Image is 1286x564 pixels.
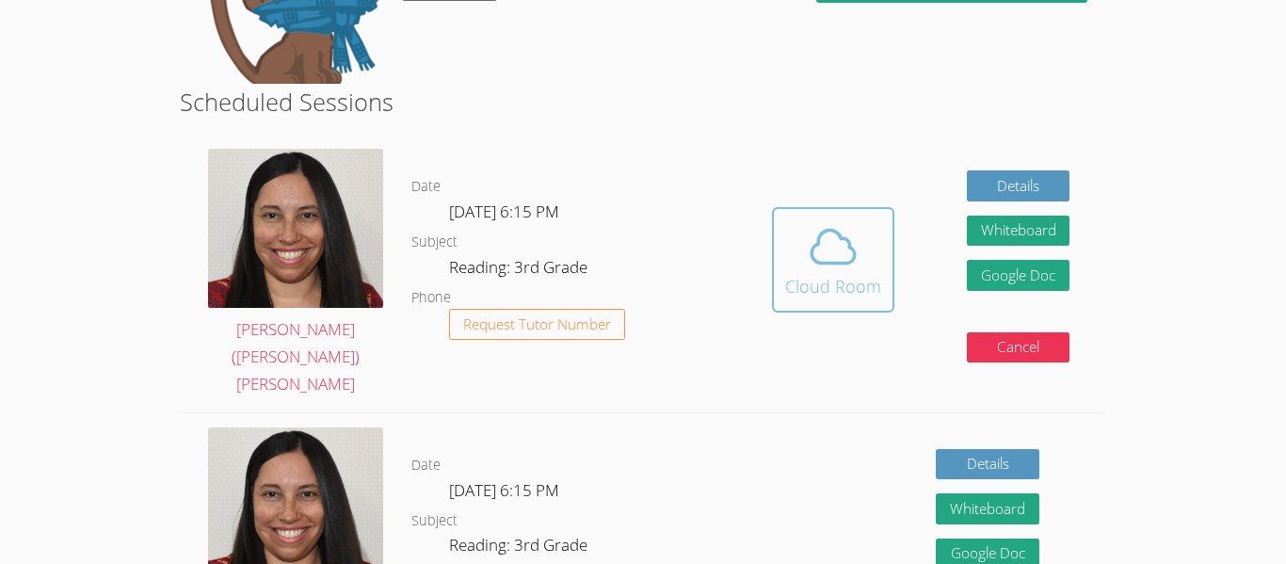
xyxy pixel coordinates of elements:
[463,317,611,331] span: Request Tutor Number
[936,493,1039,524] button: Whiteboard
[180,84,1106,120] h2: Scheduled Sessions
[967,170,1070,201] a: Details
[785,273,881,299] div: Cloud Room
[208,149,383,398] a: [PERSON_NAME] ([PERSON_NAME]) [PERSON_NAME]
[411,175,441,199] dt: Date
[449,254,591,286] dd: Reading: 3rd Grade
[449,309,625,340] button: Request Tutor Number
[449,479,559,501] span: [DATE] 6:15 PM
[772,207,894,313] button: Cloud Room
[449,532,591,564] dd: Reading: 3rd Grade
[967,216,1070,247] button: Whiteboard
[967,332,1070,363] button: Cancel
[411,509,458,533] dt: Subject
[936,449,1039,480] a: Details
[411,454,441,477] dt: Date
[411,286,451,310] dt: Phone
[208,149,383,308] img: Profile%20Picture%20Edited%20Westgate.jpg
[411,231,458,254] dt: Subject
[449,201,559,222] span: [DATE] 6:15 PM
[967,260,1070,291] a: Google Doc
